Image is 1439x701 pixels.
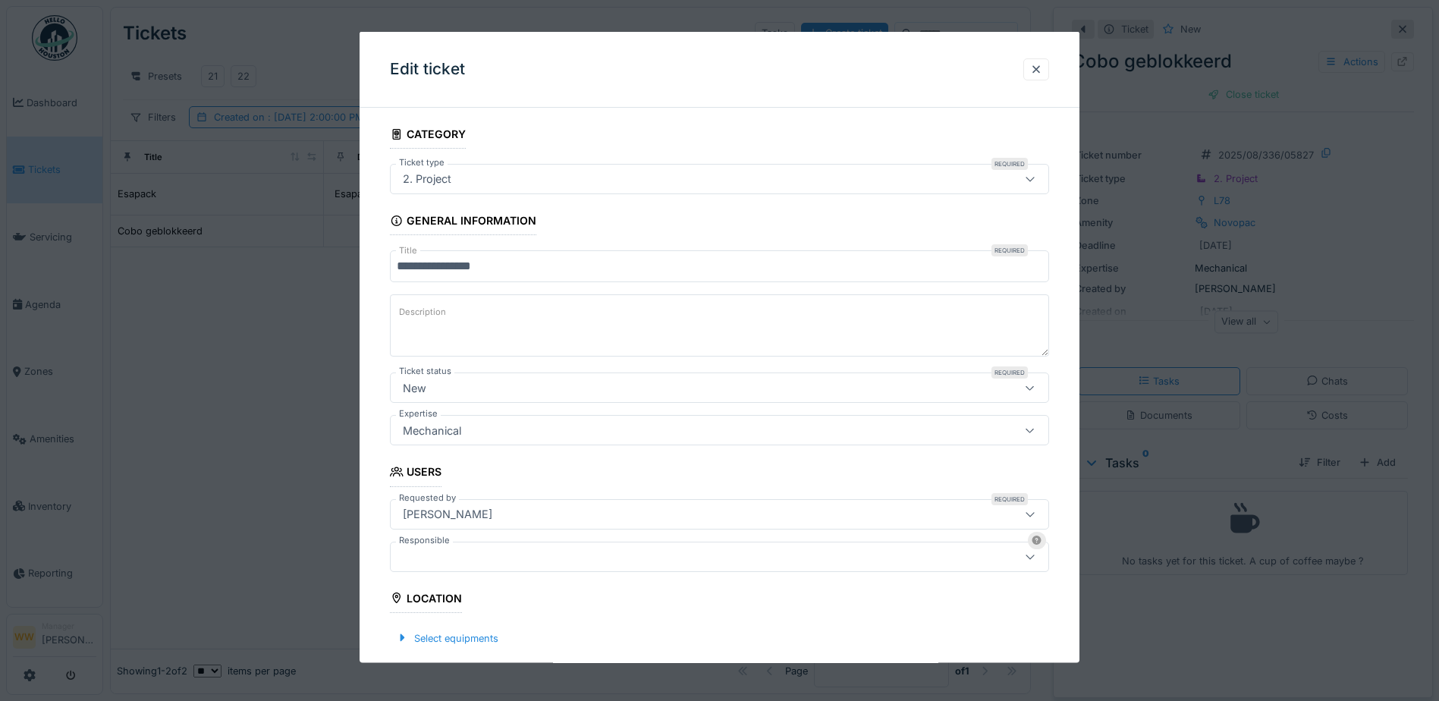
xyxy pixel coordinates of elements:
[991,244,1028,256] div: Required
[396,407,441,420] label: Expertise
[396,303,449,322] label: Description
[390,586,462,612] div: Location
[397,171,457,187] div: 2. Project
[390,627,504,648] div: Select equipments
[390,461,441,486] div: Users
[396,491,459,504] label: Requested by
[991,366,1028,379] div: Required
[390,209,536,235] div: General information
[390,60,465,79] h3: Edit ticket
[396,244,420,257] label: Title
[390,123,466,149] div: Category
[991,492,1028,505] div: Required
[397,379,432,396] div: New
[396,533,453,546] label: Responsible
[991,158,1028,170] div: Required
[397,505,498,522] div: [PERSON_NAME]
[396,156,448,169] label: Ticket type
[397,422,467,439] div: Mechanical
[396,365,454,378] label: Ticket status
